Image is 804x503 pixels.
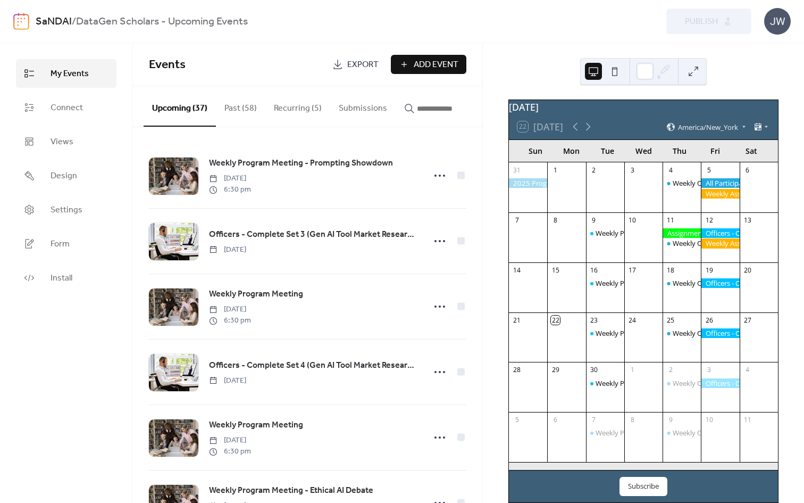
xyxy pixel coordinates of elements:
div: 16 [589,266,598,275]
img: logo [13,13,29,30]
div: Weekly Program Meeting [586,228,624,238]
span: [DATE] [209,244,246,255]
div: Assignment Due: Refined LinkedIn Account [663,228,701,238]
div: Weekly Office Hours [673,328,737,338]
div: 5 [513,416,522,425]
a: Weekly Program Meeting - Prompting Showdown [209,156,393,170]
div: 10 [628,216,637,225]
div: 8 [628,416,637,425]
button: Recurring (5) [265,86,330,126]
div: 30 [589,366,598,375]
div: 4 [743,366,752,375]
div: Sun [517,140,554,162]
a: Settings [16,195,116,224]
span: My Events [51,68,89,80]
span: [DATE] [209,304,251,315]
span: 6:30 pm [209,446,251,457]
div: Weekly Program Meeting - Data Detective [586,278,624,288]
div: Weekly Program Meeting [586,378,624,388]
a: Weekly Program Meeting - Ethical AI Debate [209,484,373,498]
div: Weekly Office Hours [663,378,701,388]
div: Weekly Program Meeting - Data Detective [596,278,728,288]
div: 14 [513,266,522,275]
div: Weekly Office Hours [673,428,737,438]
div: Thu [661,140,698,162]
a: Views [16,127,116,156]
div: 1 [551,166,560,175]
span: Form [51,238,70,251]
div: 9 [666,416,675,425]
div: 2 [666,366,675,375]
div: 29 [551,366,560,375]
div: Officers - Complete Set 2 (Gen AI Tool Market Research Micro-job) [701,278,739,288]
div: 2 [589,166,598,175]
div: 27 [743,316,752,325]
div: Sat [733,140,769,162]
button: Add Event [391,55,466,74]
div: 26 [705,316,714,325]
div: 2025 Program Enrollment Period [509,178,547,188]
a: Weekly Program Meeting [209,418,303,432]
span: Export [347,59,379,71]
span: Weekly Program Meeting [209,419,303,432]
div: Weekly Program Meeting - Prompting Showdown [596,328,752,338]
div: 3 [705,366,714,375]
div: Weekly Office Hours [673,178,737,188]
span: Officers - Complete Set 4 (Gen AI Tool Market Research Micro-job) [209,359,418,372]
div: 31 [513,166,522,175]
div: Weekly Office Hours [663,328,701,338]
div: Officers - Complete Set 4 (Gen AI Tool Market Research Micro-job) [701,378,739,388]
div: 15 [551,266,560,275]
span: Install [51,272,72,285]
button: Past (58) [216,86,265,126]
div: 10 [705,416,714,425]
div: Officers - Complete Set 3 (Gen AI Tool Market Research Micro-job) [701,328,739,338]
div: Weekly Office Hours [673,378,737,388]
div: 17 [628,266,637,275]
span: Officers - Complete Set 3 (Gen AI Tool Market Research Micro-job) [209,228,418,241]
div: 19 [705,266,714,275]
span: America/New_York [678,123,738,130]
span: Weekly Program Meeting [209,288,303,301]
div: 12 [705,216,714,225]
a: Form [16,229,116,258]
div: 7 [513,216,522,225]
div: Tue [590,140,626,162]
div: Weekly Program Meeting [596,378,675,388]
a: Install [16,263,116,292]
span: Weekly Program Meeting - Ethical AI Debate [209,484,373,497]
a: Design [16,161,116,190]
div: 18 [666,266,675,275]
div: 20 [743,266,752,275]
div: 28 [513,366,522,375]
div: 11 [666,216,675,225]
div: Mon [554,140,590,162]
div: Weekly Office Hours [663,278,701,288]
span: Settings [51,204,82,217]
div: 4 [666,166,675,175]
span: Design [51,170,77,183]
span: [DATE] [209,435,251,446]
div: Weekly Program Meeting [596,428,675,438]
div: Weekly Assignment: Officers - Check Emails For Next Payment Amounts [701,189,739,199]
a: Weekly Program Meeting [209,287,303,301]
span: Weekly Program Meeting - Prompting Showdown [209,157,393,170]
div: JW [764,8,791,35]
span: Views [51,136,73,149]
div: 21 [513,316,522,325]
div: 5 [705,166,714,175]
div: 1 [628,366,637,375]
div: Weekly Office Hours [663,178,701,188]
b: / [72,12,76,32]
div: 7 [589,416,598,425]
div: Weekly Office Hours [673,278,737,288]
span: [DATE] [209,375,246,386]
div: 11 [743,416,752,425]
div: 24 [628,316,637,325]
div: Weekly Office Hours [663,428,701,438]
a: Export [324,55,387,74]
div: Wed [625,140,661,162]
div: Fri [698,140,734,162]
div: 9 [589,216,598,225]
